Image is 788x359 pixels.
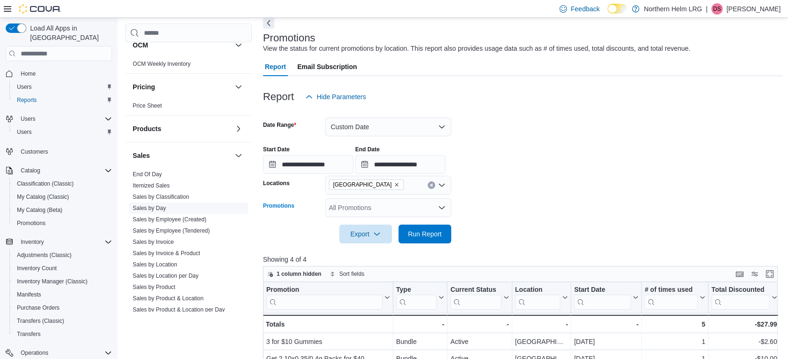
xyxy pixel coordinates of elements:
a: Promotions [13,218,49,229]
div: Current Status [450,286,501,310]
a: Sales by Location per Day [133,273,199,279]
span: Transfers (Classic) [17,317,64,325]
span: Users [21,115,35,123]
span: My Catalog (Classic) [13,191,112,203]
button: Sort fields [326,268,368,280]
span: Adjustments (Classic) [13,250,112,261]
a: Sales by Invoice & Product [133,250,200,257]
button: Users [9,80,116,94]
button: Enter fullscreen [764,268,775,280]
h3: Sales [133,151,150,160]
button: Operations [17,347,52,359]
button: My Catalog (Beta) [9,203,116,217]
button: Transfers (Classic) [9,314,116,328]
div: Current Status [450,286,501,295]
div: -$27.99 [711,319,777,330]
span: My Catalog (Beta) [17,206,63,214]
button: Home [2,67,116,80]
a: Sales by Product & Location per Day [133,306,225,313]
span: Home [21,70,36,78]
span: Customers [21,148,48,156]
a: Reports [13,94,40,106]
button: Current Status [450,286,509,310]
button: Products [233,123,244,134]
button: Remove Bowmanville from selection in this group [394,182,399,187]
button: Inventory Count [9,262,116,275]
div: - [515,319,568,330]
a: Sales by Employee (Created) [133,216,207,223]
span: Inventory [21,238,44,246]
button: Users [2,112,116,125]
a: My Catalog (Beta) [13,204,66,216]
label: Start Date [263,146,290,153]
span: Purchase Orders [13,302,112,313]
span: 1 column hidden [277,270,321,278]
button: Sales [133,151,231,160]
button: Inventory [2,235,116,249]
div: Sales [125,169,252,330]
span: Bowmanville [329,179,404,190]
label: Promotions [263,202,295,210]
span: Inventory Manager (Classic) [13,276,112,287]
span: Export [345,225,386,243]
span: OCM Weekly Inventory [133,60,191,68]
button: Transfers [9,328,116,341]
button: Adjustments (Classic) [9,249,116,262]
button: Promotions [9,217,116,230]
div: - [574,319,638,330]
button: Users [9,125,116,139]
span: Hide Parameters [317,92,366,101]
button: Location [515,286,568,310]
a: Itemized Sales [133,182,170,189]
p: [PERSON_NAME] [726,3,780,15]
a: OCM Weekly Inventory [133,61,191,67]
div: Start Date [574,286,631,295]
button: Customers [2,144,116,158]
button: Classification (Classic) [9,177,116,190]
div: # of times used [645,286,698,310]
span: Promotions [17,219,46,227]
span: Transfers [17,330,40,338]
div: 1 [645,336,705,347]
div: Dylan Savoie [711,3,723,15]
a: Classification (Classic) [13,178,78,189]
h3: Pricing [133,82,155,92]
span: Report [265,57,286,76]
span: Sales by Invoice [133,238,174,246]
button: OCM [233,39,244,51]
button: Pricing [233,81,244,93]
div: - [396,319,444,330]
button: Users [17,113,39,125]
label: Date Range [263,121,296,129]
span: Price Sheet [133,102,162,109]
span: Customers [17,145,112,157]
span: Users [17,83,32,91]
a: Sales by Product [133,284,175,290]
button: Inventory Manager (Classic) [9,275,116,288]
button: Sales [233,150,244,161]
span: [GEOGRAPHIC_DATA] [333,180,392,189]
button: Display options [749,268,760,280]
p: Showing 4 of 4 [263,255,783,264]
a: Sales by Day [133,205,166,211]
span: Operations [17,347,112,359]
a: Adjustments (Classic) [13,250,75,261]
span: Transfers [13,328,112,340]
button: Type [396,286,444,310]
div: # of times used [645,286,698,295]
button: Promotion [266,286,390,310]
a: Users [13,81,35,93]
span: Inventory [17,236,112,248]
button: Reports [9,94,116,107]
button: Custom Date [325,117,451,136]
span: Email Subscription [297,57,357,76]
a: Sales by Classification [133,194,189,200]
span: Users [17,113,112,125]
input: Press the down key to open a popover containing a calendar. [355,155,446,174]
button: 1 column hidden [263,268,325,280]
div: Totals [266,319,390,330]
span: Classification (Classic) [13,178,112,189]
img: Cova [19,4,61,14]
